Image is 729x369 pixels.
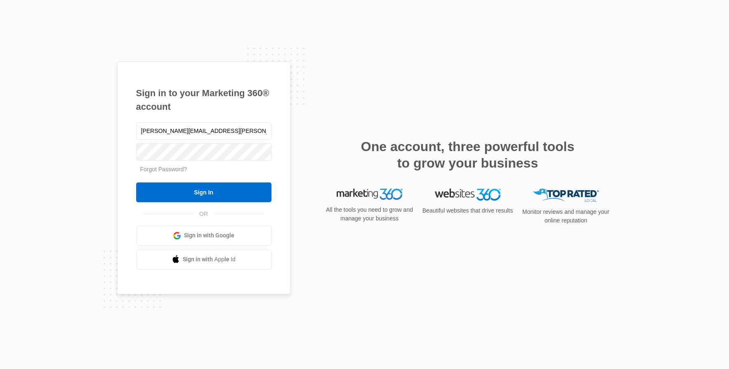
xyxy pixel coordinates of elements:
[520,208,612,225] p: Monitor reviews and manage your online reputation
[435,189,501,201] img: Websites 360
[422,206,514,215] p: Beautiful websites that drive results
[136,226,271,246] a: Sign in with Google
[184,231,234,240] span: Sign in with Google
[136,122,271,140] input: Email
[359,138,577,171] h2: One account, three powerful tools to grow your business
[140,166,187,173] a: Forgot Password?
[136,250,271,270] a: Sign in with Apple Id
[533,189,599,202] img: Top Rated Local
[136,86,271,114] h1: Sign in to your Marketing 360® account
[193,210,214,218] span: OR
[337,189,403,200] img: Marketing 360
[183,255,236,264] span: Sign in with Apple Id
[136,182,271,202] input: Sign In
[323,206,416,223] p: All the tools you need to grow and manage your business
